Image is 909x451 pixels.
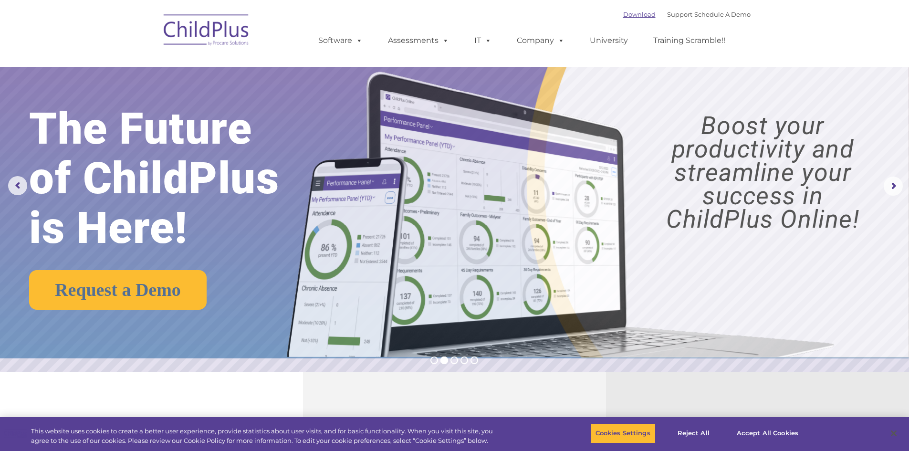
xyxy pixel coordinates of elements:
span: Phone number [133,102,173,109]
a: Schedule A Demo [694,10,751,18]
a: Training Scramble!! [644,31,735,50]
div: This website uses cookies to create a better user experience, provide statistics about user visit... [31,427,500,445]
a: Download [623,10,656,18]
button: Close [883,423,904,444]
a: Support [667,10,692,18]
a: Request a Demo [29,270,207,310]
a: Company [507,31,574,50]
a: University [580,31,637,50]
img: ChildPlus by Procare Solutions [159,8,254,55]
font: | [623,10,751,18]
button: Reject All [664,423,723,443]
button: Accept All Cookies [731,423,804,443]
a: Assessments [378,31,459,50]
a: Software [309,31,372,50]
rs-layer: The Future of ChildPlus is Here! [29,104,319,253]
a: IT [465,31,501,50]
span: Last name [133,63,162,70]
button: Cookies Settings [590,423,656,443]
rs-layer: Boost your productivity and streamline your success in ChildPlus Online! [628,114,898,231]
